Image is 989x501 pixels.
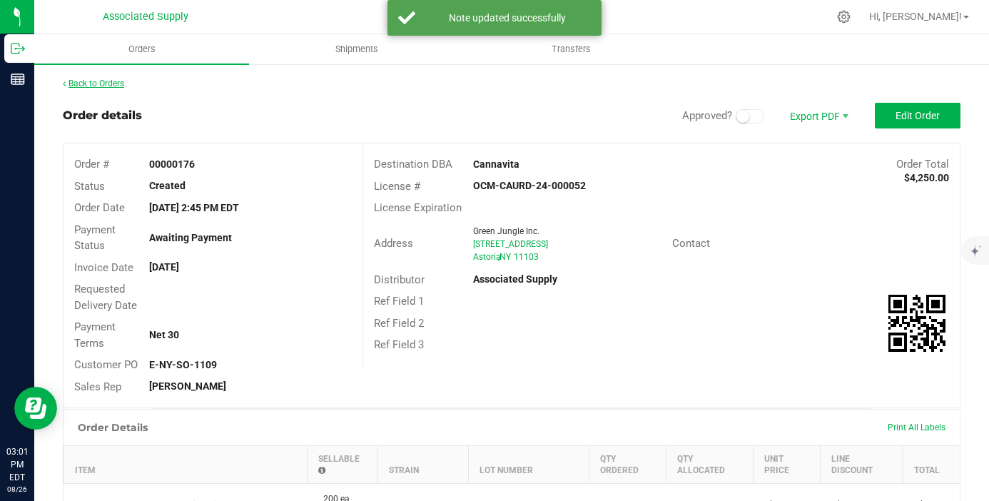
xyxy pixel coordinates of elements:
[34,34,249,64] a: Orders
[316,43,397,56] span: Shipments
[64,446,308,484] th: Item
[149,329,179,340] strong: Net 30
[473,180,586,191] strong: OCM-CAURD-24-000052
[149,180,186,191] strong: Created
[532,43,610,56] span: Transfers
[74,380,121,393] span: Sales Rep
[473,226,539,236] span: Green Jungle Inc.
[374,158,452,171] span: Destination DBA
[11,41,25,56] inline-svg: Outbound
[589,446,666,484] th: Qty Ordered
[74,261,133,274] span: Invoice Date
[835,10,853,24] div: Manage settings
[473,158,519,170] strong: Cannavita
[78,422,148,433] h1: Order Details
[74,158,109,171] span: Order #
[753,446,821,484] th: Unit Price
[821,446,903,484] th: Line Discount
[6,484,28,495] p: 08/26
[869,11,962,22] span: Hi, [PERSON_NAME]!
[888,295,945,352] qrcode: 00000176
[103,11,188,23] span: Associated Supply
[149,158,195,170] strong: 00000176
[6,445,28,484] p: 03:01 PM EDT
[775,103,861,128] li: Export PDF
[149,232,232,243] strong: Awaiting Payment
[149,380,226,392] strong: [PERSON_NAME]
[74,201,125,214] span: Order Date
[14,387,57,430] iframe: Resource center
[109,43,175,56] span: Orders
[374,201,462,214] span: License Expiration
[63,107,142,124] div: Order details
[308,446,377,484] th: Sellable
[374,237,413,250] span: Address
[888,422,945,432] span: Print All Labels
[499,252,511,262] span: NY
[149,202,239,213] strong: [DATE] 2:45 PM EDT
[63,79,124,88] a: Back to Orders
[888,295,945,352] img: Scan me!
[374,317,424,330] span: Ref Field 2
[473,239,548,249] span: [STREET_ADDRESS]
[423,11,591,25] div: Note updated successfully
[904,172,949,183] strong: $4,250.00
[682,109,732,122] span: Approved?
[896,158,949,171] span: Order Total
[473,273,557,285] strong: Associated Supply
[374,273,425,286] span: Distributor
[374,180,420,193] span: License #
[903,446,960,484] th: Total
[666,446,754,484] th: Qty Allocated
[11,72,25,86] inline-svg: Reports
[374,338,424,351] span: Ref Field 3
[74,180,105,193] span: Status
[374,295,424,308] span: Ref Field 1
[469,446,589,484] th: Lot Number
[377,446,469,484] th: Strain
[74,320,116,350] span: Payment Terms
[473,252,501,262] span: Astoria
[672,237,710,250] span: Contact
[464,34,679,64] a: Transfers
[149,261,179,273] strong: [DATE]
[74,358,138,371] span: Customer PO
[498,252,499,262] span: ,
[875,103,960,128] button: Edit Order
[896,110,940,121] span: Edit Order
[74,283,137,312] span: Requested Delivery Date
[514,252,539,262] span: 11103
[74,223,116,253] span: Payment Status
[249,34,464,64] a: Shipments
[149,359,217,370] strong: E-NY-SO-1109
